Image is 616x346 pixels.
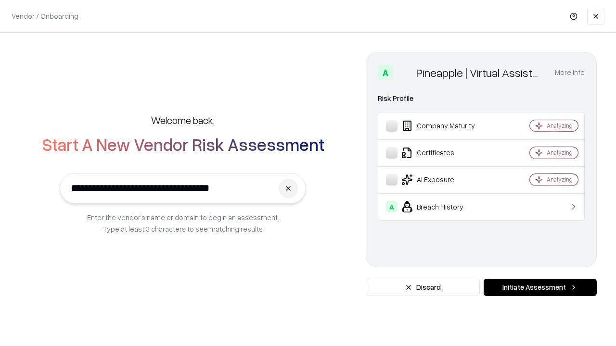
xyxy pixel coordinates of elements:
[386,201,398,212] div: A
[416,65,543,80] div: Pineapple | Virtual Assistant Agency
[42,135,324,154] h2: Start A New Vendor Risk Assessment
[386,174,501,185] div: AI Exposure
[151,113,215,127] h5: Welcome back,
[386,201,501,212] div: Breach History
[366,279,480,296] button: Discard
[555,64,585,81] button: More info
[87,211,279,235] p: Enter the vendor’s name or domain to begin an assessment. Type at least 3 characters to see match...
[386,147,501,159] div: Certificates
[397,65,412,80] img: Pineapple | Virtual Assistant Agency
[547,148,573,157] div: Analyzing
[547,122,573,130] div: Analyzing
[484,279,597,296] button: Initiate Assessment
[378,65,393,80] div: A
[378,93,585,104] div: Risk Profile
[386,120,501,132] div: Company Maturity
[547,175,573,184] div: Analyzing
[12,11,78,21] p: Vendor / Onboarding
